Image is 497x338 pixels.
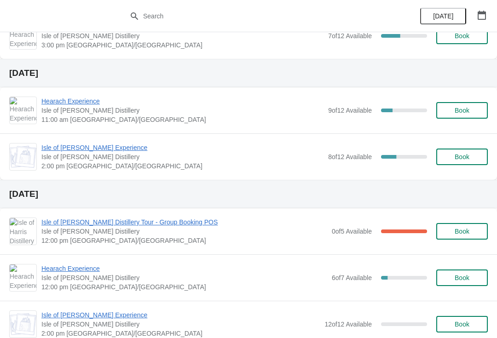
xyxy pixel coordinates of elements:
img: Hearach Experience | Isle of Harris Distillery | 11:00 am Europe/London [10,97,36,124]
img: Hearach Experience | Isle of Harris Distillery | 12:00 pm Europe/London [10,264,36,291]
span: Isle of [PERSON_NAME] Distillery Tour - Group Booking POS [41,218,327,227]
span: Isle of [PERSON_NAME] Distillery [41,106,324,115]
input: Search [143,8,373,24]
span: Isle of [PERSON_NAME] Distillery [41,152,324,161]
span: 11:00 am [GEOGRAPHIC_DATA]/[GEOGRAPHIC_DATA] [41,115,324,124]
span: Book [455,32,469,40]
img: Isle of Harris Distillery Tour - Group Booking POS | Isle of Harris Distillery | 12:00 pm Europe/... [10,218,36,245]
span: 3:00 pm [GEOGRAPHIC_DATA]/[GEOGRAPHIC_DATA] [41,40,324,50]
h2: [DATE] [9,189,488,199]
span: Hearach Experience [41,264,327,273]
span: 12:00 pm [GEOGRAPHIC_DATA]/[GEOGRAPHIC_DATA] [41,282,327,292]
span: 6 of 7 Available [332,274,372,281]
button: Book [436,149,488,165]
span: Isle of [PERSON_NAME] Distillery [41,320,320,329]
button: Book [436,269,488,286]
span: 9 of 12 Available [328,107,372,114]
h2: [DATE] [9,69,488,78]
span: Isle of [PERSON_NAME] Distillery [41,227,327,236]
span: 0 of 5 Available [332,228,372,235]
button: Book [436,102,488,119]
span: 2:00 pm [GEOGRAPHIC_DATA]/[GEOGRAPHIC_DATA] [41,161,324,171]
img: Isle of Harris Gin Experience | Isle of Harris Distillery | 2:00 pm Europe/London [10,146,36,168]
img: Isle of Harris Gin Experience | Isle of Harris Distillery | 2:00 pm Europe/London [10,313,36,335]
span: Isle of [PERSON_NAME] Experience [41,143,324,152]
span: 2:00 pm [GEOGRAPHIC_DATA]/[GEOGRAPHIC_DATA] [41,329,320,338]
img: Hearach Experience | Isle of Harris Distillery | 3:00 pm Europe/London [10,23,36,49]
button: [DATE] [420,8,466,24]
span: Book [455,228,469,235]
span: [DATE] [433,12,453,20]
button: Book [436,316,488,332]
span: 8 of 12 Available [328,153,372,160]
span: Isle of [PERSON_NAME] Distillery [41,31,324,40]
span: Isle of [PERSON_NAME] Experience [41,310,320,320]
span: Isle of [PERSON_NAME] Distillery [41,273,327,282]
span: 7 of 12 Available [328,32,372,40]
span: 12:00 pm [GEOGRAPHIC_DATA]/[GEOGRAPHIC_DATA] [41,236,327,245]
button: Book [436,28,488,44]
span: 12 of 12 Available [324,321,372,328]
span: Book [455,107,469,114]
span: Hearach Experience [41,97,324,106]
span: Book [455,321,469,328]
span: Book [455,153,469,160]
span: Book [455,274,469,281]
button: Book [436,223,488,240]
